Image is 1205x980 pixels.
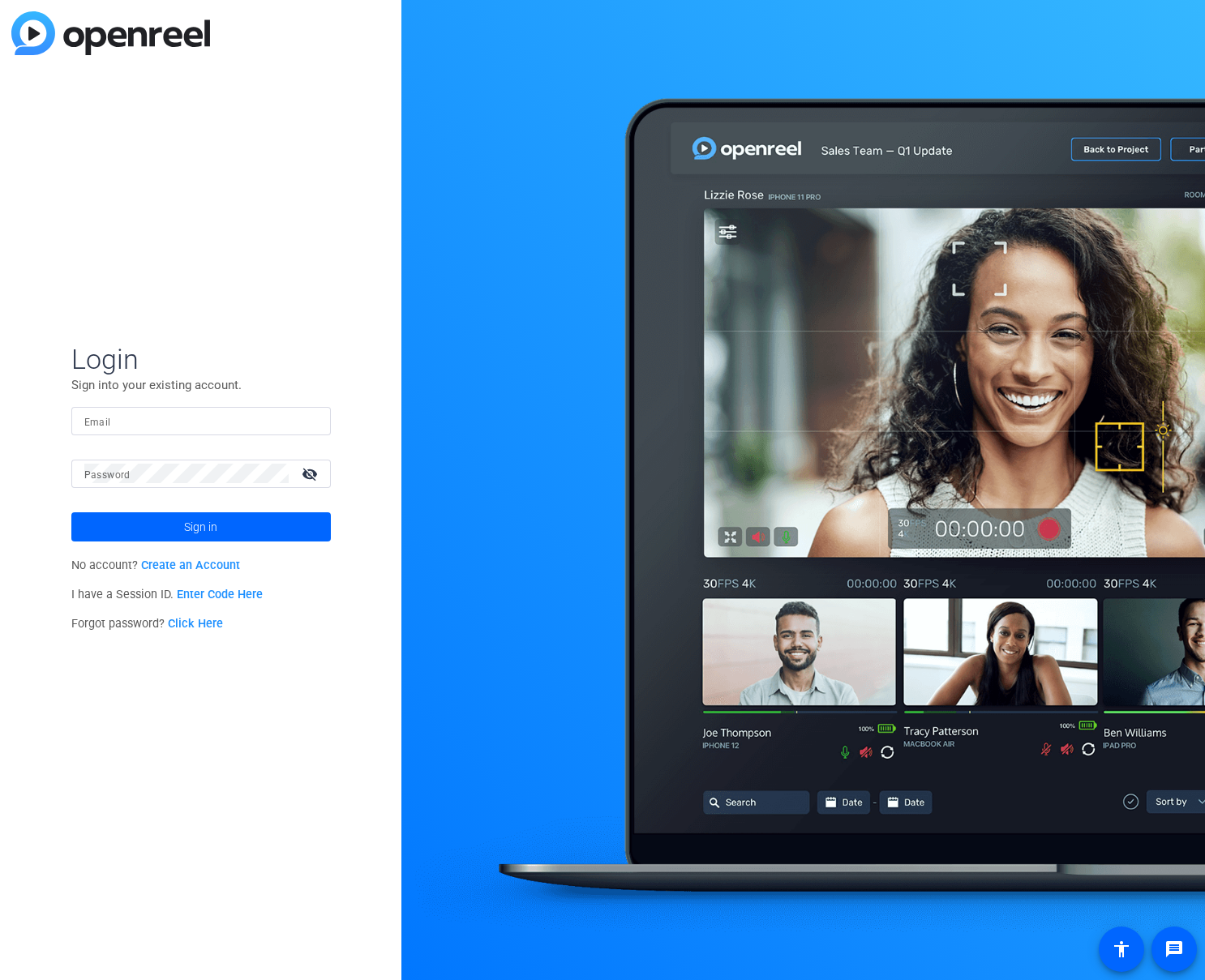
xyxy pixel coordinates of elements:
mat-label: Password [84,469,131,481]
p: Sign into your existing account. [71,376,331,394]
span: No account? [71,558,241,572]
input: Enter Email Address [84,411,318,430]
span: Forgot password? [71,617,224,631]
mat-label: Email [84,417,111,428]
span: Sign in [184,507,217,547]
button: Sign in [71,512,331,541]
a: Create an Account [141,558,240,572]
a: Click Here [168,617,223,631]
mat-icon: visibility_off [292,462,331,486]
a: Enter Code Here [177,588,263,601]
mat-icon: accessibility [1112,939,1131,959]
span: Login [71,342,331,376]
img: blue-gradient.svg [11,11,210,55]
mat-icon: message [1164,939,1184,959]
span: I have a Session ID. [71,588,264,601]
